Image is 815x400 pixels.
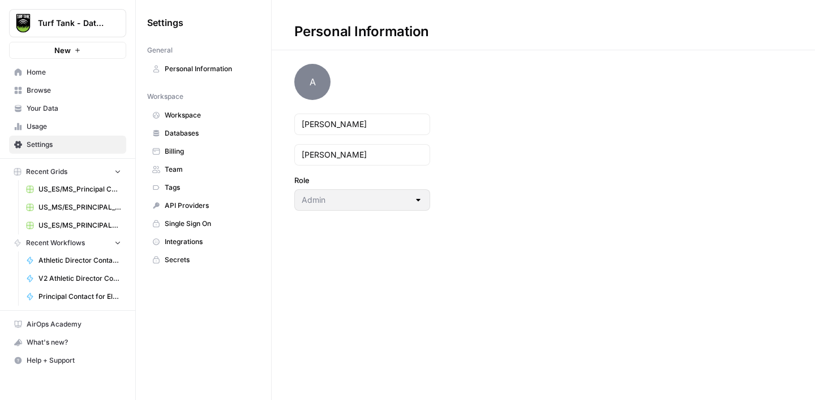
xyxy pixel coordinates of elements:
span: US_MS/ES_PRINCIPAL_1_INICIAL TEST [38,202,121,212]
a: V2 Athletic Director Contact for High Schools [21,269,126,288]
span: Settings [27,140,121,150]
a: Browse [9,81,126,99]
a: Single Sign On [147,215,260,233]
a: API Providers [147,197,260,215]
button: Workspace: Turf Tank - Data Team [9,9,126,37]
a: Home [9,63,126,81]
label: Role [294,175,430,186]
a: Your Data [9,99,126,118]
span: Billing [165,146,255,156]
div: What's new? [10,334,126,351]
a: Secrets [147,251,260,269]
span: Browse [27,85,121,95]
a: Tags [147,179,260,197]
span: Integrations [165,237,255,247]
div: Personal Information [272,23,452,41]
a: Athletic Director Contact for High Schools [21,251,126,269]
span: Help + Support [27,355,121,366]
a: Workspace [147,106,260,124]
a: US_ES/MS_Principal Contacts_1 [21,180,126,198]
span: Home [27,67,121,77]
span: Tags [165,182,255,193]
a: US_MS/ES_PRINCIPAL_1_INICIAL TEST [21,198,126,216]
span: V2 Athletic Director Contact for High Schools [38,273,121,284]
span: Secrets [165,255,255,265]
button: What's new? [9,333,126,351]
a: Settings [9,136,126,154]
span: New [54,45,71,56]
span: US_ES/MS_Principal Contacts_1 [38,184,121,194]
span: Workspace [147,92,183,102]
span: General [147,45,173,55]
span: Workspace [165,110,255,120]
a: Principal Contact for Elementary Schools [21,288,126,306]
button: Help + Support [9,351,126,369]
span: Your Data [27,103,121,114]
span: US_ES/MS_PRINCIPAL_2_INITIAL TEST [38,220,121,231]
a: Billing [147,142,260,160]
img: Turf Tank - Data Team Logo [13,13,33,33]
span: Principal Contact for Elementary Schools [38,292,121,302]
span: Athletic Director Contact for High Schools [38,255,121,266]
span: Databases [165,128,255,138]
span: Team [165,164,255,175]
span: Recent Grids [26,167,67,177]
button: Recent Workflows [9,234,126,251]
a: US_ES/MS_PRINCIPAL_2_INITIAL TEST [21,216,126,234]
span: API Providers [165,201,255,211]
a: Team [147,160,260,179]
span: AirOps Academy [27,319,121,329]
a: AirOps Academy [9,315,126,333]
a: Personal Information [147,60,260,78]
span: Settings [147,16,183,29]
span: Usage [27,121,121,132]
a: Databases [147,124,260,142]
span: Turf Tank - Data Team [38,18,106,29]
span: Single Sign On [165,219,255,229]
a: Integrations [147,233,260,251]
span: Personal Information [165,64,255,74]
a: Usage [9,118,126,136]
button: Recent Grids [9,163,126,180]
button: New [9,42,126,59]
span: A [294,64,331,100]
span: Recent Workflows [26,238,85,248]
